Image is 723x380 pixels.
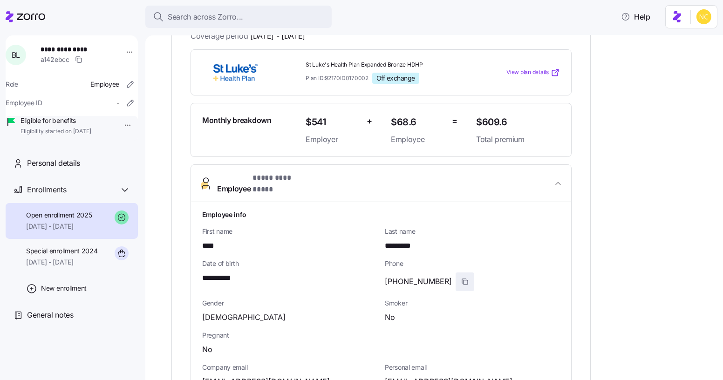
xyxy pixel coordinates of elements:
[385,276,452,287] span: [PHONE_NUMBER]
[476,134,560,145] span: Total premium
[696,9,711,24] img: e03b911e832a6112bf72643c5874f8d8
[202,363,377,372] span: Company email
[90,80,119,89] span: Employee
[20,128,91,136] span: Eligibility started on [DATE]
[452,115,457,128] span: =
[145,6,332,28] button: Search across Zorro...
[27,157,80,169] span: Personal details
[6,80,18,89] span: Role
[202,331,560,340] span: Pregnant
[26,222,92,231] span: [DATE] - [DATE]
[506,68,549,77] span: View plan details
[506,68,560,77] a: View plan details
[20,116,91,125] span: Eligible for benefits
[116,98,119,108] span: -
[191,30,305,42] span: Coverage period
[41,284,87,293] span: New enrollment
[26,246,98,256] span: Special enrollment 2024
[391,134,444,145] span: Employee
[41,55,69,64] span: a142ebcc
[202,210,560,219] h1: Employee info
[306,134,359,145] span: Employer
[202,62,269,83] img: St. Luke's Health Plan
[385,299,560,308] span: Smoker
[202,299,377,308] span: Gender
[202,227,377,236] span: First name
[385,363,560,372] span: Personal email
[306,74,368,82] span: Plan ID: 92170ID0170002
[621,11,650,22] span: Help
[385,312,395,323] span: No
[6,98,42,108] span: Employee ID
[168,11,243,23] span: Search across Zorro...
[12,51,20,59] span: B L
[367,115,372,128] span: +
[614,7,658,26] button: Help
[391,115,444,130] span: $68.6
[376,74,415,82] span: Off exchange
[202,115,272,126] span: Monthly breakdown
[27,309,74,321] span: General notes
[26,258,98,267] span: [DATE] - [DATE]
[202,344,212,355] span: No
[217,172,308,195] span: Employee
[306,61,469,69] span: St Luke's Health Plan Expanded Bronze HDHP
[385,227,560,236] span: Last name
[306,115,359,130] span: $541
[202,312,286,323] span: [DEMOGRAPHIC_DATA]
[250,30,305,42] span: [DATE] - [DATE]
[202,259,377,268] span: Date of birth
[385,259,560,268] span: Phone
[27,184,66,196] span: Enrollments
[476,115,560,130] span: $609.6
[26,210,92,220] span: Open enrollment 2025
